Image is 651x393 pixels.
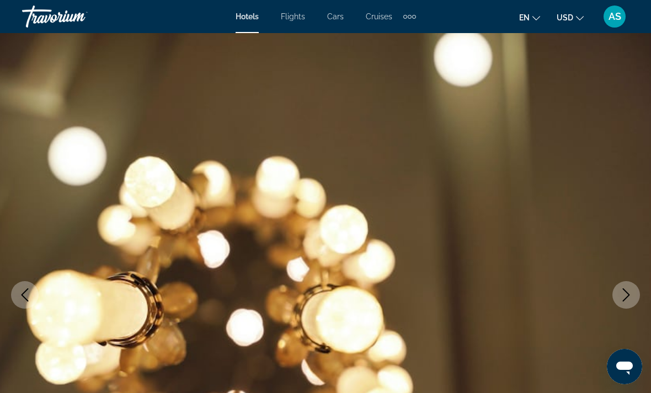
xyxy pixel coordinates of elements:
[22,2,132,31] a: Travorium
[281,12,305,21] a: Flights
[557,13,573,22] span: USD
[327,12,344,21] a: Cars
[612,281,640,309] button: Next image
[519,9,540,25] button: Change language
[607,349,642,384] iframe: Кнопка запуска окна обмена сообщениями
[557,9,584,25] button: Change currency
[236,12,259,21] a: Hotels
[519,13,530,22] span: en
[11,281,39,309] button: Previous image
[600,5,629,28] button: User Menu
[366,12,392,21] a: Cruises
[403,8,416,25] button: Extra navigation items
[609,11,621,22] span: AS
